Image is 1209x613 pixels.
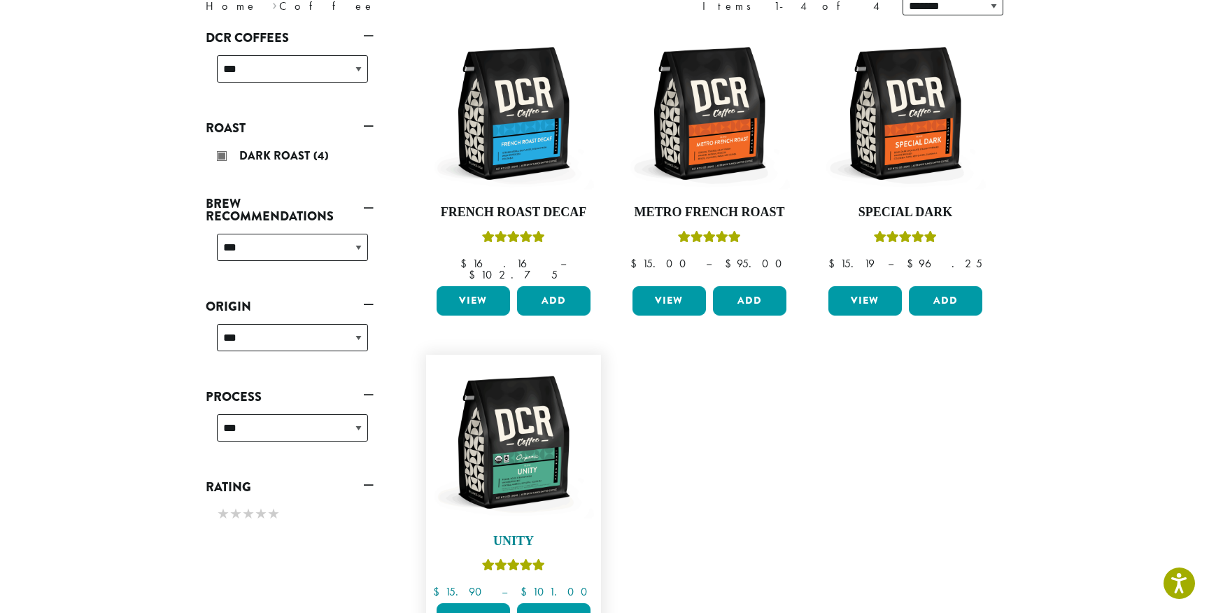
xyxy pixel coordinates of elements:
span: ★ [217,504,229,524]
h4: Metro French Roast [629,205,790,220]
bdi: 16.16 [460,256,547,271]
button: Add [517,286,591,316]
a: View [437,286,510,316]
div: Roast [206,140,374,175]
div: Rated 5.00 out of 5 [678,229,741,250]
span: (4) [313,148,329,164]
bdi: 101.00 [521,584,594,599]
div: DCR Coffees [206,50,374,99]
a: View [632,286,706,316]
h4: Unity [433,534,594,549]
span: ★ [255,504,267,524]
bdi: 96.25 [907,256,982,271]
div: Rated 5.00 out of 5 [874,229,937,250]
img: DCR-12oz-Special-Dark-Stock-scaled.png [825,33,986,194]
bdi: 15.00 [630,256,693,271]
span: $ [725,256,737,271]
span: – [888,256,893,271]
span: $ [630,256,642,271]
h4: Special Dark [825,205,986,220]
a: Process [206,385,374,409]
button: Add [713,286,786,316]
span: ★ [242,504,255,524]
img: DCR-12oz-Metro-French-Roast-Stock-scaled.png [629,33,790,194]
div: Rated 5.00 out of 5 [482,229,545,250]
a: French Roast DecafRated 5.00 out of 5 [433,33,594,281]
bdi: 15.19 [828,256,875,271]
a: Metro French RoastRated 5.00 out of 5 [629,33,790,281]
div: Origin [206,318,374,368]
a: Brew Recommendations [206,192,374,228]
button: Add [909,286,982,316]
span: $ [907,256,919,271]
bdi: 95.00 [725,256,789,271]
span: $ [828,256,840,271]
a: UnityRated 5.00 out of 5 [433,362,594,598]
a: Special DarkRated 5.00 out of 5 [825,33,986,281]
a: Origin [206,295,374,318]
h4: French Roast Decaf [433,205,594,220]
img: DCR-12oz-FTO-Unity-Stock-scaled.png [433,362,594,523]
img: DCR-12oz-French-Roast-Decaf-Stock-scaled.png [433,33,594,194]
div: Process [206,409,374,458]
span: ★ [267,504,280,524]
div: Rating [206,499,374,531]
a: Rating [206,475,374,499]
span: $ [433,584,445,599]
span: $ [460,256,472,271]
div: Rated 5.00 out of 5 [482,557,545,578]
bdi: 102.75 [469,267,558,282]
span: – [706,256,712,271]
a: Roast [206,116,374,140]
span: $ [521,584,532,599]
span: – [560,256,566,271]
a: View [828,286,902,316]
bdi: 15.90 [433,584,488,599]
span: – [502,584,507,599]
span: Dark Roast [239,148,313,164]
a: DCR Coffees [206,26,374,50]
span: ★ [229,504,242,524]
span: $ [469,267,481,282]
div: Brew Recommendations [206,228,374,278]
